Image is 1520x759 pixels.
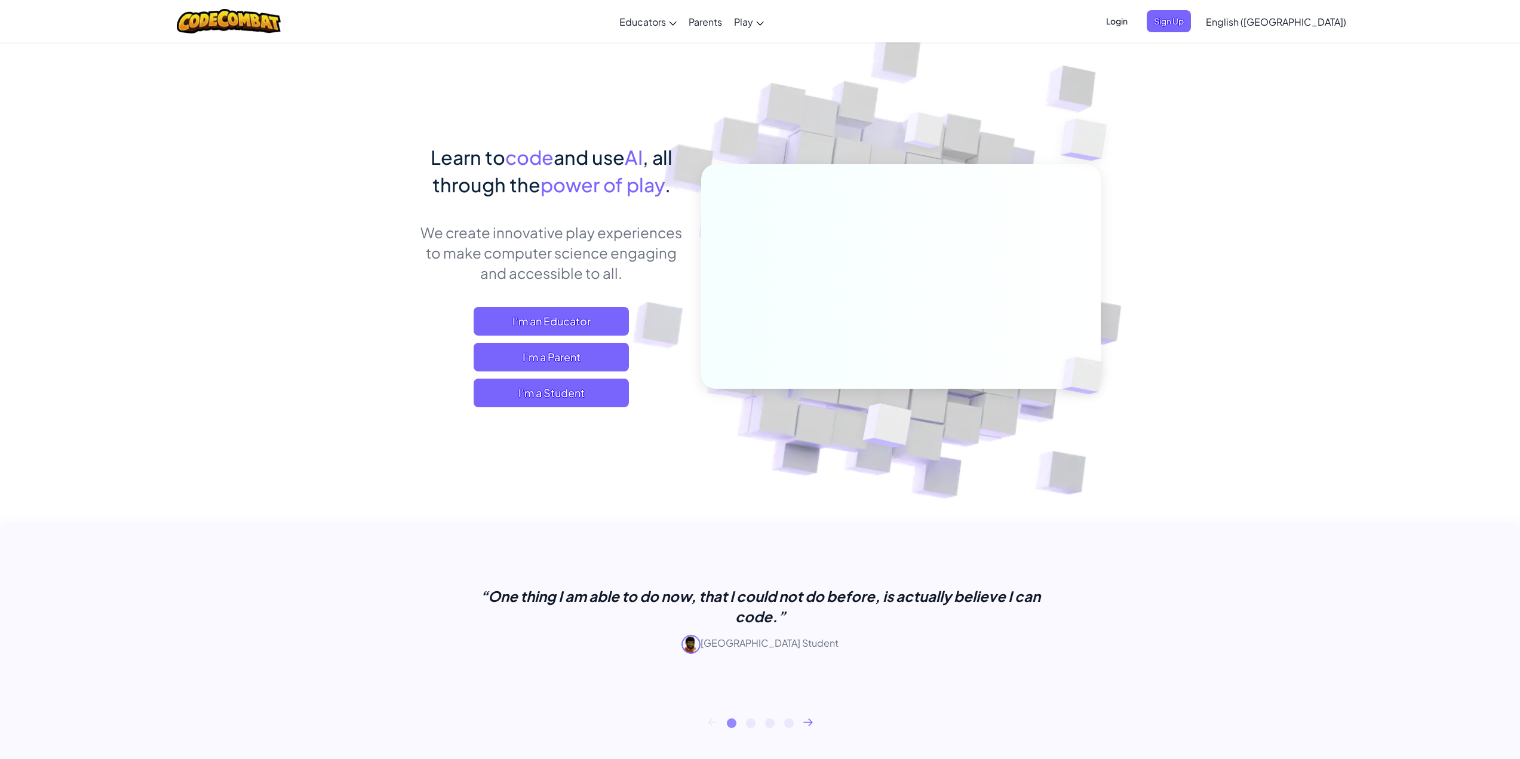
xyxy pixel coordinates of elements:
a: Play [728,5,770,38]
a: Educators [613,5,683,38]
img: Overlap cubes [833,378,940,477]
p: We create innovative play experiences to make computer science engaging and accessible to all. [420,222,683,283]
img: CodeCombat logo [177,9,281,33]
button: 1 [727,718,736,728]
a: Parents [683,5,728,38]
a: I'm a Parent [474,343,629,371]
span: English ([GEOGRAPHIC_DATA]) [1206,16,1346,28]
img: Overlap cubes [1037,90,1140,190]
a: English ([GEOGRAPHIC_DATA]) [1200,5,1352,38]
img: Overlap cubes [882,89,968,178]
button: 2 [746,718,756,728]
button: 4 [784,718,794,728]
span: and use [554,145,625,169]
button: I'm a Student [474,379,629,407]
button: Sign Up [1147,10,1191,32]
span: power of play [541,173,665,196]
span: AI [625,145,643,169]
span: code [505,145,554,169]
span: Educators [619,16,666,28]
p: [GEOGRAPHIC_DATA] Student [462,635,1059,654]
a: I'm an Educator [474,307,629,336]
span: . [665,173,671,196]
img: Overlap cubes [1042,332,1131,419]
span: Learn to [431,145,505,169]
p: “One thing I am able to do now, that I could not do before, is actually believe I can code.” [462,586,1059,626]
button: Login [1099,10,1135,32]
span: Play [734,16,753,28]
img: avatar [681,635,701,654]
button: 3 [765,718,775,728]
